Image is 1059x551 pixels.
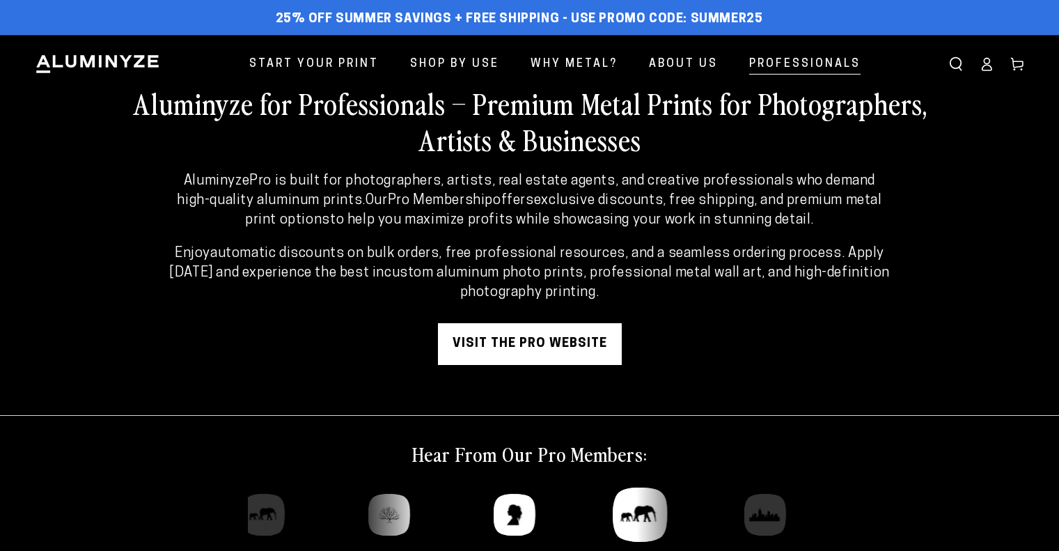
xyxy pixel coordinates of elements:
[249,54,379,75] span: Start Your Print
[168,244,891,302] p: Enjoy . Apply [DATE] and experience the best in
[410,54,499,75] span: Shop By Use
[531,54,618,75] span: Why Metal?
[739,46,871,83] a: Professionals
[941,49,971,79] summary: Search our site
[438,323,622,365] a: visit the pro website
[388,194,493,208] strong: Pro Membership
[638,46,728,83] a: About Us
[210,247,842,261] strong: automatic discounts on bulk orders, free professional resources, and a seamless ordering process
[245,194,881,227] strong: exclusive discounts, free shipping, and premium metal print options
[104,85,955,157] h2: Aluminyze for Professionals – Premium Metal Prints for Photographers, Artists & Businesses
[412,441,647,466] h2: Hear From Our Pro Members:
[400,46,510,83] a: Shop By Use
[384,266,890,300] strong: custom aluminum photo prints, professional metal wall art, and high-definition photography printing.
[177,174,875,208] strong: AluminyzePro is built for photographers, artists, real estate agents, and creative professionals ...
[239,46,389,83] a: Start Your Print
[649,54,718,75] span: About Us
[749,54,861,75] span: Professionals
[520,46,628,83] a: Why Metal?
[276,12,763,27] span: 25% off Summer Savings + Free Shipping - Use Promo Code: SUMMER25
[168,171,891,230] p: Our offers to help you maximize profits while showcasing your work in stunning detail.
[35,54,160,75] img: Aluminyze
